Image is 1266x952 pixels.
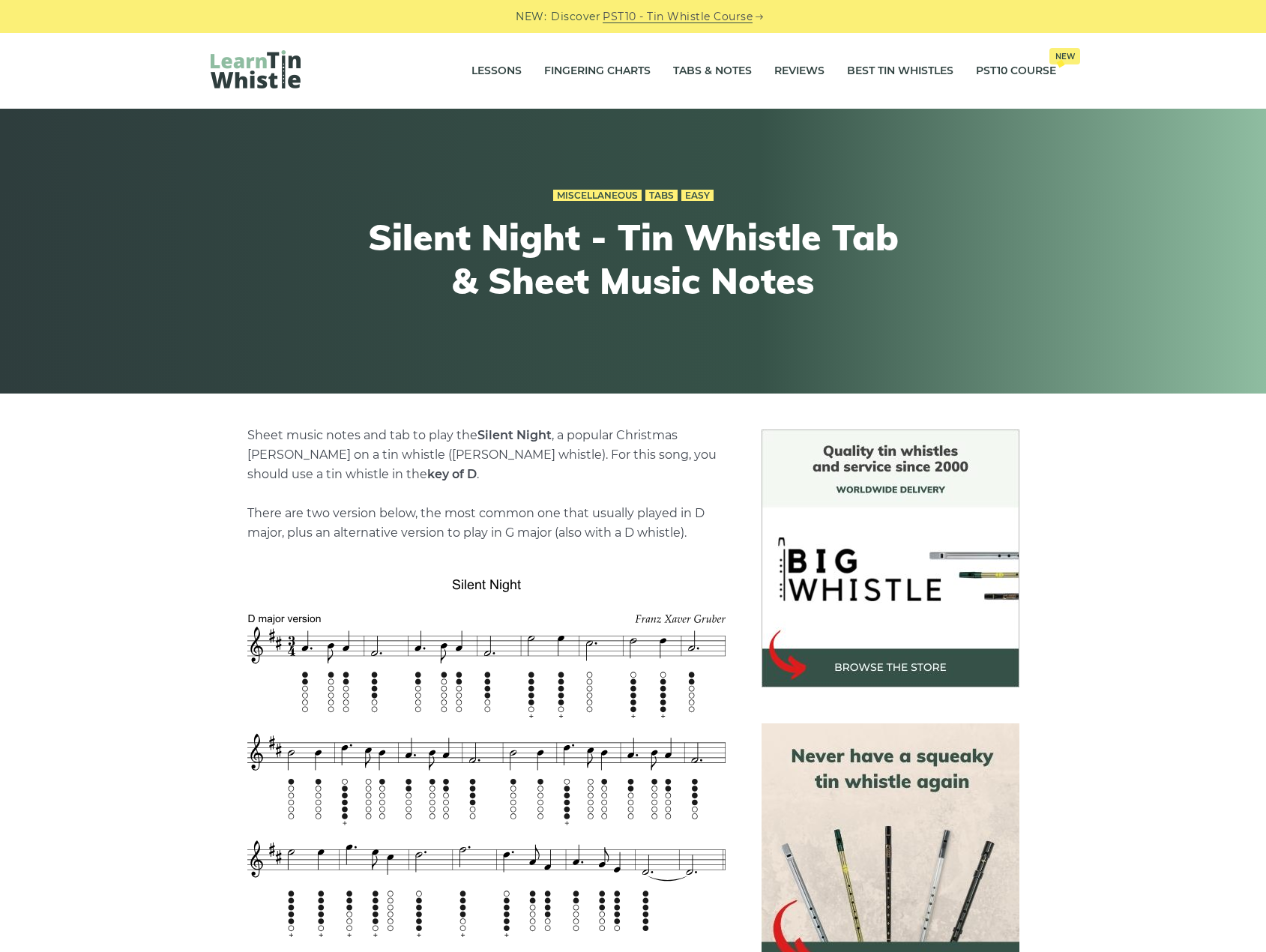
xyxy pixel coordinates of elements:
a: Miscellaneous [553,190,642,202]
p: Sheet music notes and tab to play the , a popular Christmas [PERSON_NAME] on a tin whistle ([PERS... [247,426,726,543]
img: LearnTinWhistle.com [211,50,301,88]
strong: Silent Night [477,428,552,442]
a: Fingering Charts [544,52,651,90]
a: Best Tin Whistles [847,52,953,90]
a: Lessons [471,52,522,90]
h1: Silent Night - Tin Whistle Tab & Sheet Music Notes [358,216,909,302]
span: New [1049,48,1080,64]
a: Tabs & Notes [673,52,752,90]
a: Easy [681,190,714,202]
a: PST10 CourseNew [976,52,1056,90]
img: BigWhistle Tin Whistle Store [762,430,1019,687]
a: Tabs [645,190,678,202]
strong: key of D [427,467,477,481]
a: Reviews [774,52,825,90]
